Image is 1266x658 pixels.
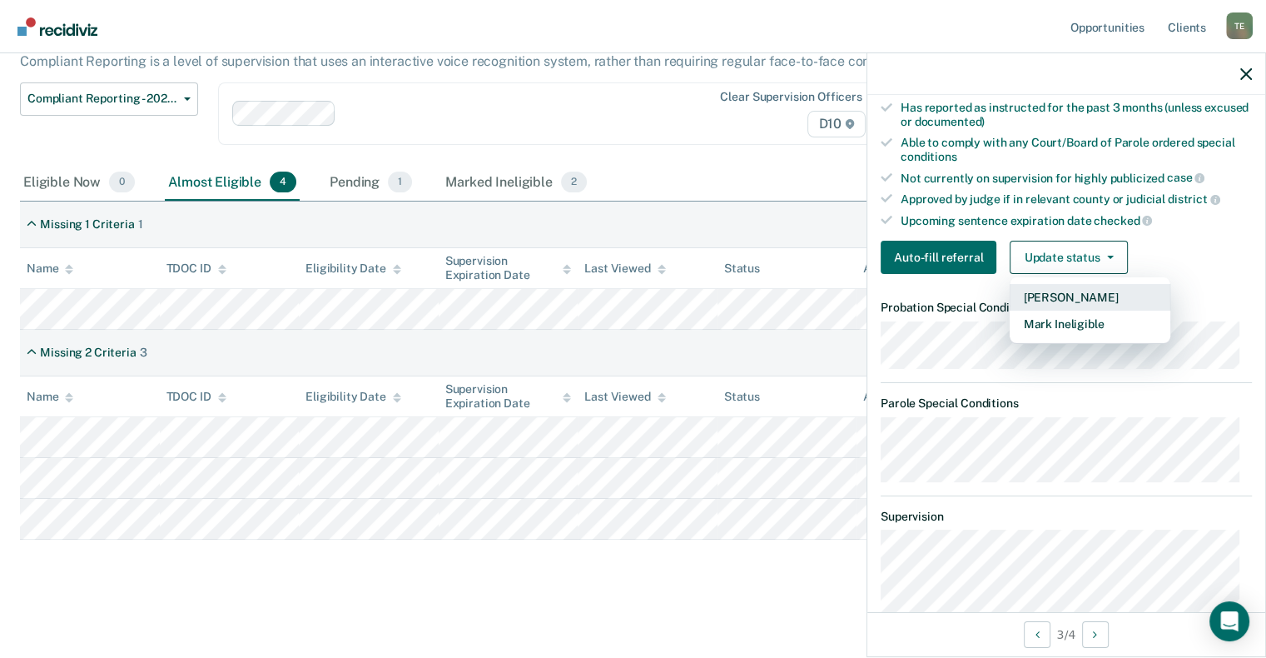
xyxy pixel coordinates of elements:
[1010,311,1170,337] button: Mark Ineligible
[881,510,1252,524] dt: Supervision
[27,262,73,276] div: Name
[901,101,1252,129] div: Has reported as instructed for the past 3 months (unless excused or
[305,262,401,276] div: Eligibility Date
[1082,621,1109,648] button: Next Opportunity
[326,165,415,202] div: Pending
[863,262,941,276] div: Assigned to
[1226,12,1253,39] button: Profile dropdown button
[881,301,1252,315] dt: Probation Special Conditions
[881,396,1252,411] dt: Parole Special Conditions
[1226,12,1253,39] div: T E
[140,346,147,360] div: 3
[1168,192,1220,206] span: district
[863,390,941,404] div: Assigned to
[720,90,861,104] div: Clear supervision officers
[901,192,1252,207] div: Approved by judge if in relevant county or judicial
[17,17,97,36] img: Recidiviz
[901,171,1252,186] div: Not currently on supervision for highly publicized
[901,150,957,163] span: conditions
[442,165,590,202] div: Marked Ineligible
[724,262,760,276] div: Status
[27,92,177,106] span: Compliant Reporting - 2025 Policy
[40,346,136,360] div: Missing 2 Criteria
[1010,241,1127,274] button: Update status
[901,213,1252,228] div: Upcoming sentence expiration date
[1010,284,1170,311] button: [PERSON_NAME]
[1167,171,1204,184] span: case
[166,262,226,276] div: TDOC ID
[1209,601,1249,641] div: Open Intercom Messenger
[166,390,226,404] div: TDOC ID
[724,390,760,404] div: Status
[27,390,73,404] div: Name
[40,217,134,232] div: Missing 1 Criteria
[584,262,665,276] div: Last Viewed
[165,165,300,202] div: Almost Eligible
[138,217,143,232] div: 1
[109,172,135,193] span: 0
[561,172,587,193] span: 2
[445,382,572,411] div: Supervision Expiration Date
[305,390,401,404] div: Eligibility Date
[445,254,572,282] div: Supervision Expiration Date
[584,390,665,404] div: Last Viewed
[270,172,296,193] span: 4
[1024,621,1050,648] button: Previous Opportunity
[915,115,985,128] span: documented)
[867,612,1265,656] div: 3 / 4
[807,111,865,137] span: D10
[881,241,996,274] button: Auto-fill referral
[20,53,904,69] p: Compliant Reporting is a level of supervision that uses an interactive voice recognition system, ...
[881,241,1003,274] a: Navigate to form link
[388,172,412,193] span: 1
[901,136,1252,164] div: Able to comply with any Court/Board of Parole ordered special
[1094,214,1152,227] span: checked
[20,165,138,202] div: Eligible Now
